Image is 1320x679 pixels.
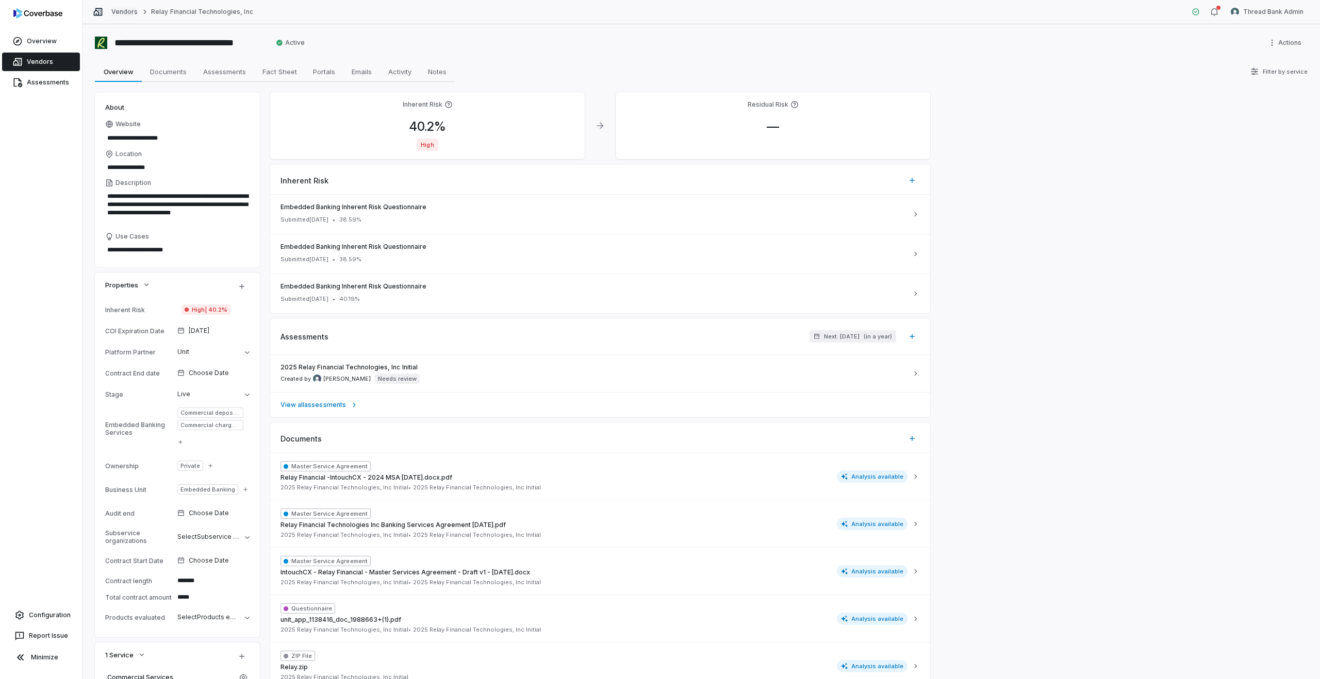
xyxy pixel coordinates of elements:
[280,531,411,539] span: 2025 Relay Financial Technologies, Inc Initial
[339,295,360,303] span: 40.19 %
[2,73,80,92] a: Assessments
[864,333,892,341] span: ( in a year )
[280,521,506,529] span: Relay Financial Technologies Inc Banking Services Agreement [DATE].pdf
[105,421,173,436] div: Embedded Banking Services
[177,533,274,540] span: Select Subservice organizations
[105,280,138,290] span: Properties
[105,327,173,335] div: COI Expiration Date
[408,484,411,491] span: •
[280,216,328,224] span: Submitted [DATE]
[280,626,411,634] span: 2025 Relay Financial Technologies, Inc Initial
[105,486,173,494] div: Business Unit
[401,119,454,134] span: 40.2 %
[105,189,250,228] textarea: Description
[105,160,250,175] input: Location
[100,65,138,78] span: Overview
[333,216,335,224] span: •
[336,290,363,308] button: 40.19%
[173,320,254,342] button: [DATE]
[280,508,371,519] span: Master Service Agreement
[280,616,401,624] span: unit_app_1138416_doc_1988663+(1).pdf
[280,203,907,211] span: Embedded Banking Inherent Risk Questionnaire
[102,646,149,664] button: 1 Service
[413,626,541,634] span: 2025 Relay Financial Technologies, Inc Initial
[408,626,411,633] span: •
[173,502,254,524] button: Choose Date
[280,484,411,491] span: 2025 Relay Financial Technologies, Inc Initial
[173,550,254,571] button: Choose Date
[105,557,173,565] div: Contract Start Date
[336,250,365,268] button: 38.59%
[348,65,376,78] span: Emails
[181,304,230,315] span: High | 40.2%
[105,391,173,398] div: Stage
[105,529,173,545] div: Subservice organizations
[1225,4,1310,20] button: Thread Bank Admin avatarThread Bank Admin
[270,392,930,417] a: View allassessments
[105,131,232,145] input: Website
[13,8,62,19] img: logo-D7KZi-bG.svg
[810,330,896,343] button: Next: [DATE](in a year)
[189,556,229,565] span: Choose Date
[189,509,229,517] span: Choose Date
[280,663,308,671] span: Relay.zip
[1243,8,1303,16] span: Thread Bank Admin
[105,462,173,470] div: Ownership
[280,256,328,263] span: Submitted [DATE]
[173,362,254,384] button: Choose Date
[2,53,80,71] a: Vendors
[424,65,451,78] span: Notes
[280,363,418,371] span: 2025 Relay Financial Technologies, Inc Initial
[280,282,907,291] span: Embedded Banking Inherent Risk Questionnaire
[2,32,80,50] a: Overview
[333,295,335,303] span: •
[413,579,541,586] span: 2025 Relay Financial Technologies, Inc Initial
[1231,8,1239,16] img: Thread Bank Admin avatar
[111,8,138,16] a: Vendors
[408,531,411,538] span: •
[336,210,365,229] button: 38.59%
[189,327,209,335] span: [DATE]
[280,175,328,186] span: Inherent Risk
[837,565,908,578] span: Analysis available
[105,306,177,314] div: Inherent Risk
[199,65,250,78] span: Assessments
[115,179,151,187] span: Description
[4,626,78,645] button: Report Issue
[824,333,860,341] span: Next: [DATE]
[280,461,371,471] span: Master Service Agreement
[270,195,930,234] a: Embedded Banking Inherent Risk QuestionnaireSubmitted[DATE]•38.59%
[1247,62,1311,81] button: Filter by service
[384,65,416,78] span: Activity
[270,453,930,500] button: Master Service AgreementRelay Financial -IntouchCX - 2024 MSA [DATE].docx.pdf2025 Relay Financial...
[417,139,438,151] span: High
[378,375,417,383] p: Needs review
[413,531,541,539] span: 2025 Relay Financial Technologies, Inc Initial
[270,500,930,547] button: Master Service AgreementRelay Financial Technologies Inc Banking Services Agreement [DATE].pdf202...
[270,274,930,313] a: Embedded Banking Inherent Risk QuestionnaireSubmitted[DATE]•40.19%
[105,243,250,257] textarea: Use Cases
[180,421,240,429] span: Commercial charge card
[189,369,229,377] span: Choose Date
[4,647,78,668] button: Minimize
[280,331,328,342] span: Assessments
[403,100,442,109] h4: Inherent Risk
[333,256,335,263] span: •
[280,568,530,576] span: IntouchCX - Relay Financial - Master Services Agreement - Draft v1 - [DATE].docx
[270,595,930,642] button: Questionnaireunit_app_1138416_doc_1988663+(1).pdf2025 Relay Financial Technologies, Inc Initial•2...
[270,355,930,392] a: 2025 Relay Financial Technologies, Inc InitialCreated by Elizabeth Blosh-Myers avatar[PERSON_NAME...
[748,100,788,109] h4: Residual Risk
[837,518,908,530] span: Analysis available
[180,462,200,470] span: Private
[280,603,335,614] span: Questionnaire
[105,348,173,356] div: Platform Partner
[280,651,315,661] span: ZIP File
[280,401,346,409] span: View all assessments
[276,39,305,47] span: Active
[837,660,908,672] span: Analysis available
[115,232,149,241] span: Use Cases
[105,510,173,517] div: Audit end
[280,579,411,586] span: 2025 Relay Financial Technologies, Inc Initial
[115,150,142,158] span: Location
[105,593,173,601] div: Total contract amount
